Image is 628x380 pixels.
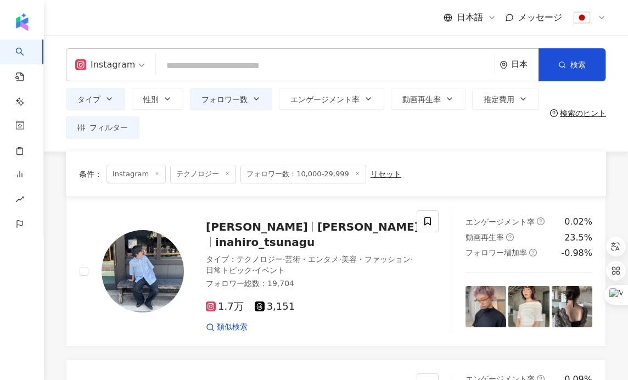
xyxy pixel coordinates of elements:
[561,247,592,259] div: -0.98%
[484,95,514,104] span: 推定費用
[391,88,466,110] button: 動画再生率
[466,233,504,242] span: 動画再生率
[66,88,125,110] button: タイプ
[201,95,248,104] span: フォロワー数
[402,95,441,104] span: 動画再生率
[529,249,537,256] span: question-circle
[317,220,419,233] span: [PERSON_NAME]
[466,217,535,226] span: エンゲージメント率
[339,255,341,264] span: ·
[466,248,527,257] span: フォロワー増加率
[206,322,248,333] a: 類似検索
[206,254,420,276] div: タイプ ：
[552,286,592,327] img: post-image
[518,12,562,23] span: メッセージ
[285,255,339,264] span: 芸術・エンタメ
[170,165,236,183] span: テクノロジー
[457,12,483,24] span: 日本語
[132,88,183,110] button: 性別
[290,95,360,104] span: エンゲージメント率
[190,88,272,110] button: フォロワー数
[571,7,592,28] img: flag-Japan-800x800.png
[106,165,166,183] span: Instagram
[279,88,384,110] button: エンゲージメント率
[254,266,285,275] span: イベント
[206,220,308,233] span: [PERSON_NAME]
[371,170,401,178] div: リセット
[15,40,37,158] a: search
[206,266,252,275] span: 日常トピック
[206,278,420,289] div: フォロワー総数 ： 19,704
[252,266,254,275] span: ·
[237,255,283,264] span: テクノロジー
[255,301,295,312] span: 3,151
[66,116,139,138] button: フィルター
[550,109,558,117] span: question-circle
[466,286,506,327] img: post-image
[217,322,248,333] span: 類似検索
[240,165,366,183] span: フォロワー数：10,000-29,999
[570,60,586,69] span: 検索
[15,188,24,213] span: rise
[564,216,592,228] div: 0.02%
[537,217,545,225] span: question-circle
[143,95,159,104] span: 性別
[411,255,413,264] span: ·
[77,95,100,104] span: タイプ
[539,48,605,81] button: 検索
[560,109,606,118] div: 検索のヒント
[215,236,315,249] span: inahiro_tsunagu
[13,13,31,31] img: logo icon
[206,301,244,312] span: 1.7万
[564,232,592,244] div: 23.5%
[472,88,539,110] button: 推定費用
[511,60,539,69] div: 日本
[500,61,508,69] span: environment
[66,197,606,347] a: KOL Avatar[PERSON_NAME][PERSON_NAME]inahiro_tsunaguタイプ：テクノロジー·芸術・エンタメ·美容・ファッション·日常トピック·イベントフォロワー総...
[341,255,411,264] span: 美容・ファッション
[89,123,128,132] span: フィルター
[75,56,135,74] div: Instagram
[508,286,549,327] img: post-image
[506,233,514,241] span: question-circle
[79,170,102,178] span: 条件 ：
[283,255,285,264] span: ·
[102,230,184,312] img: KOL Avatar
